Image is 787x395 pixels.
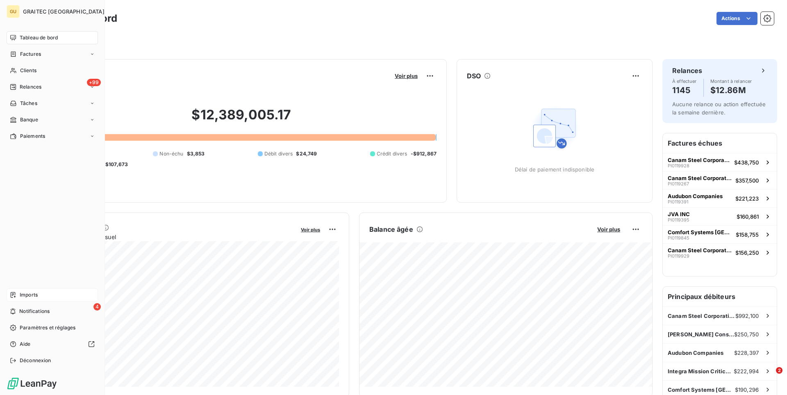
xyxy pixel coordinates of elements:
[710,79,752,84] span: Montant à relancer
[672,84,697,97] h4: 1145
[20,132,45,140] span: Paiements
[737,213,759,220] span: $160,861
[734,331,759,338] span: $250,750
[668,217,689,222] span: PI0119395
[7,113,98,126] a: Banque
[7,288,98,301] a: Imports
[369,224,413,234] h6: Balance âgée
[467,71,481,81] h6: DSO
[20,116,38,123] span: Banque
[663,243,777,261] button: Canam Steel Corporation ([GEOGRAPHIC_DATA])PI0119929$156,250
[159,150,183,158] span: Non-échu
[20,83,41,91] span: Relances
[663,207,777,225] button: JVA INCPI0119395$160,861
[668,163,689,168] span: PI0119928
[735,249,759,256] span: $156,250
[663,287,777,306] h6: Principaux débiteurs
[20,324,75,331] span: Paramètres et réglages
[672,101,766,116] span: Aucune relance ou action effectuée la semaine dernière.
[46,233,295,241] span: Chiffre d'affaires mensuel
[20,100,37,107] span: Tâches
[7,5,20,18] div: GU
[710,84,752,97] h4: $12.86M
[597,226,620,233] span: Voir plus
[7,321,98,334] a: Paramètres et réglages
[93,303,101,311] span: 4
[663,189,777,207] button: Audubon CompaniesPI0119391$221,223
[20,291,38,299] span: Imports
[663,225,777,243] button: Comfort Systems [GEOGRAPHIC_DATA]PI0119845$158,755
[735,386,759,393] span: $190,296
[264,150,293,158] span: Débit divers
[528,102,581,155] img: Empty state
[735,177,759,184] span: $357,500
[103,161,128,168] span: -$107,673
[668,349,724,356] span: Audubon Companies
[87,79,101,86] span: +99
[7,48,98,61] a: Factures
[668,199,688,204] span: PI0119391
[759,367,779,387] iframe: Intercom live chat
[377,150,407,158] span: Crédit divers
[668,313,735,319] span: Canam Steel Corporation ([GEOGRAPHIC_DATA])
[735,313,759,319] span: $992,100
[668,368,734,374] span: Integra Mission Critical LLC
[7,31,98,44] a: Tableau de bord
[735,195,759,202] span: $221,223
[20,50,41,58] span: Factures
[7,64,98,77] a: Clients
[668,386,735,393] span: Comfort Systems [GEOGRAPHIC_DATA]
[595,226,623,233] button: Voir plus
[734,159,759,166] span: $438,750
[20,357,51,364] span: Déconnexion
[734,349,759,356] span: $228,397
[7,97,98,110] a: Tâches
[668,253,689,258] span: PI0119929
[668,211,690,217] span: JVA INC
[392,72,420,80] button: Voir plus
[663,133,777,153] h6: Factures échues
[668,235,689,240] span: PI0119845
[668,229,732,235] span: Comfort Systems [GEOGRAPHIC_DATA]
[668,181,689,186] span: PI0119267
[298,226,323,233] button: Voir plus
[663,153,777,171] button: Canam Steel Corporation ([GEOGRAPHIC_DATA])PI0119928$438,750
[515,166,595,173] span: Délai de paiement indisponible
[395,73,418,79] span: Voir plus
[716,12,757,25] button: Actions
[23,8,105,15] span: GRAITEC [GEOGRAPHIC_DATA]
[187,150,205,158] span: $3,853
[668,157,731,163] span: Canam Steel Corporation ([GEOGRAPHIC_DATA])
[734,368,759,374] span: $222,994
[736,231,759,238] span: $158,755
[668,331,734,338] span: [PERSON_NAME] Construction
[296,150,317,158] span: $24,749
[411,150,437,158] span: -$912,867
[668,247,732,253] span: Canam Steel Corporation ([GEOGRAPHIC_DATA])
[20,67,36,74] span: Clients
[46,107,437,131] h2: $12,389,005.17
[672,66,702,75] h6: Relances
[7,338,98,351] a: Aide
[19,308,50,315] span: Notifications
[668,175,732,181] span: Canam Steel Corporation ([GEOGRAPHIC_DATA])
[672,79,697,84] span: À effectuer
[668,193,723,199] span: Audubon Companies
[20,34,58,41] span: Tableau de bord
[20,340,31,348] span: Aide
[7,80,98,94] a: +99Relances
[663,171,777,189] button: Canam Steel Corporation ([GEOGRAPHIC_DATA])PI0119267$357,500
[7,130,98,143] a: Paiements
[7,377,57,390] img: Logo LeanPay
[776,367,782,374] span: 2
[301,227,320,233] span: Voir plus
